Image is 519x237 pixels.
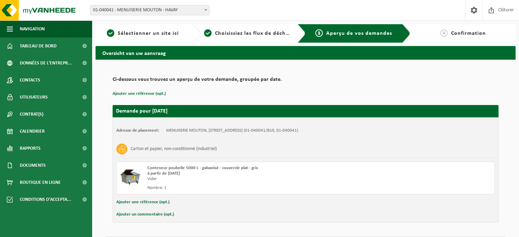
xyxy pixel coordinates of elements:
[99,29,187,38] a: 1Sélectionner un site ici
[118,31,179,36] span: Sélectionner un site ici
[147,166,258,170] span: Conteneur poubelle 5000 L - galvanisé - couvercle plat - gris
[120,165,141,186] img: WB-5000-GAL-GY-01.png
[116,198,170,207] button: Ajouter une référence (opt.)
[326,31,392,36] span: Aperçu de vos demandes
[315,29,323,37] span: 3
[20,157,46,174] span: Documents
[20,20,45,38] span: Navigation
[147,171,180,176] strong: à partir de [DATE]
[166,128,298,133] td: MENUISERIE MOUTON, [STREET_ADDRESS] (01-040041/BUS, 01-040041)
[116,108,168,114] strong: Demande pour [DATE]
[20,89,48,106] span: Utilisateurs
[116,128,159,133] strong: Adresse de placement:
[20,72,40,89] span: Contacts
[204,29,212,37] span: 2
[147,176,333,182] div: Vider
[113,89,166,98] button: Ajouter une référence (opt.)
[20,38,57,55] span: Tableau de bord
[96,46,516,59] h2: Overzicht van uw aanvraag
[107,29,114,37] span: 1
[20,55,72,72] span: Données de l'entrepr...
[116,210,174,219] button: Ajouter un commentaire (opt.)
[215,31,329,36] span: Choisissiez les flux de déchets et récipients
[113,77,499,86] h2: Ci-dessous vous trouvez un aperçu de votre demande, groupée par date.
[20,174,61,191] span: Boutique en ligne
[20,123,45,140] span: Calendrier
[90,5,210,15] span: 01-040041 - MENUISERIE MOUTON - HAVAY
[131,144,217,154] h3: Carton et papier, non-conditionné (industriel)
[20,140,41,157] span: Rapports
[147,185,333,191] div: Nombre: 1
[3,222,114,237] iframe: chat widget
[204,29,292,38] a: 2Choisissiez les flux de déchets et récipients
[20,191,71,208] span: Conditions d'accepta...
[20,106,43,123] span: Contrat(s)
[440,29,448,37] span: 4
[451,31,486,36] span: Confirmation
[90,5,209,15] span: 01-040041 - MENUISERIE MOUTON - HAVAY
